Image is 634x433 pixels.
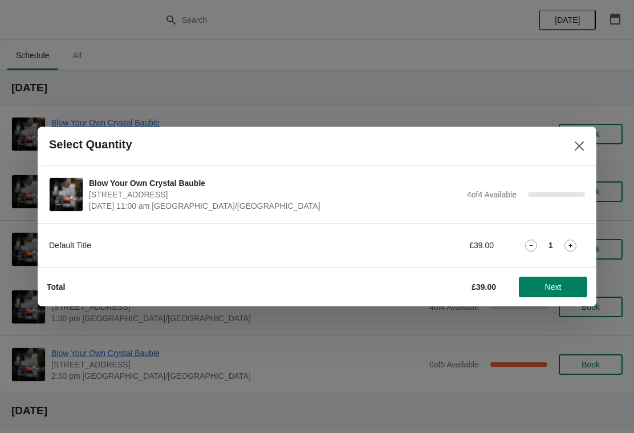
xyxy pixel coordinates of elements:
[519,277,587,297] button: Next
[89,189,461,200] span: [STREET_ADDRESS]
[47,282,65,292] strong: Total
[548,240,553,251] strong: 1
[467,190,517,199] span: 4 of 4 Available
[388,240,494,251] div: £39.00
[49,240,365,251] div: Default Title
[49,138,132,151] h2: Select Quantity
[545,282,562,292] span: Next
[89,200,461,212] span: [DATE] 11:00 am [GEOGRAPHIC_DATA]/[GEOGRAPHIC_DATA]
[89,177,461,189] span: Blow Your Own Crystal Bauble
[50,178,83,211] img: Blow Your Own Crystal Bauble | Cumbria Crystal, Canal Street, Ulverston LA12 7LB, UK | December 1...
[569,136,590,156] button: Close
[472,282,496,292] strong: £39.00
